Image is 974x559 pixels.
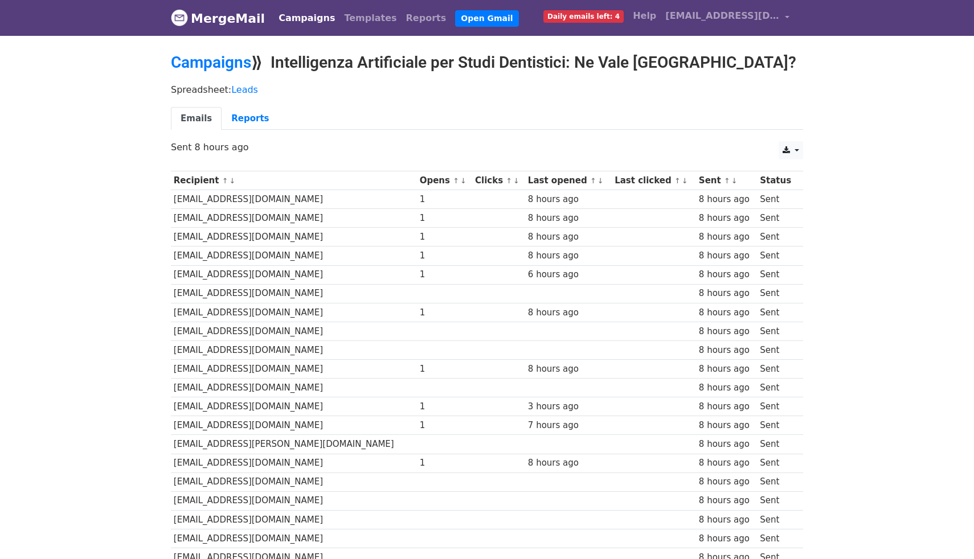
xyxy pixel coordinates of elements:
[171,284,417,303] td: [EMAIL_ADDRESS][DOMAIN_NAME]
[699,532,755,545] div: 8 hours ago
[699,381,755,394] div: 8 hours ago
[171,510,417,529] td: [EMAIL_ADDRESS][DOMAIN_NAME]
[757,397,797,416] td: Sent
[757,322,797,340] td: Sent
[171,141,803,153] p: Sent 8 hours ago
[757,303,797,322] td: Sent
[528,419,609,432] div: 7 hours ago
[171,435,417,454] td: [EMAIL_ADDRESS][PERSON_NAME][DOMAIN_NAME]
[171,209,417,228] td: [EMAIL_ADDRESS][DOMAIN_NAME]
[757,171,797,190] th: Status
[757,510,797,529] td: Sent
[757,228,797,246] td: Sent
[757,190,797,209] td: Sent
[699,212,755,225] div: 8 hours ago
[682,176,688,185] a: ↓
[231,84,258,95] a: Leads
[222,107,279,130] a: Reports
[171,397,417,416] td: [EMAIL_ADDRESS][DOMAIN_NAME]
[757,416,797,435] td: Sent
[171,53,251,72] a: Campaigns
[171,303,417,322] td: [EMAIL_ADDRESS][DOMAIN_NAME]
[222,176,228,185] a: ↑
[699,325,755,338] div: 8 hours ago
[757,379,797,397] td: Sent
[757,284,797,303] td: Sent
[699,419,755,432] div: 8 hours ago
[757,246,797,265] td: Sent
[731,176,738,185] a: ↓
[171,472,417,491] td: [EMAIL_ADDRESS][DOMAIN_NAME]
[420,212,470,225] div: 1
[528,457,609,470] div: 8 hours ago
[528,212,609,225] div: 8 hours ago
[543,10,624,23] span: Daily emails left: 4
[420,231,470,244] div: 1
[171,6,265,30] a: MergeMail
[171,491,417,510] td: [EMAIL_ADDRESS][DOMAIN_NAME]
[699,268,755,281] div: 8 hours ago
[171,246,417,265] td: [EMAIL_ADDRESS][DOMAIN_NAME]
[528,249,609,262] div: 8 hours ago
[699,438,755,451] div: 8 hours ago
[757,360,797,379] td: Sent
[528,268,609,281] div: 6 hours ago
[661,5,794,31] a: [EMAIL_ADDRESS][DOMAIN_NAME]
[699,475,755,488] div: 8 hours ago
[171,454,417,472] td: [EMAIL_ADDRESS][DOMAIN_NAME]
[699,306,755,319] div: 8 hours ago
[665,9,779,23] span: [EMAIL_ADDRESS][DOMAIN_NAME]
[598,176,604,185] a: ↓
[402,7,451,30] a: Reports
[612,171,696,190] th: Last clicked
[917,504,974,559] iframe: Chat Widget
[455,10,518,27] a: Open Gmail
[699,400,755,413] div: 8 hours ago
[420,419,470,432] div: 1
[171,265,417,284] td: [EMAIL_ADDRESS][DOMAIN_NAME]
[274,7,339,30] a: Campaigns
[699,363,755,376] div: 8 hours ago
[628,5,661,27] a: Help
[757,435,797,454] td: Sent
[460,176,466,185] a: ↓
[171,190,417,209] td: [EMAIL_ADDRESS][DOMAIN_NAME]
[472,171,525,190] th: Clicks
[417,171,472,190] th: Opens
[696,171,757,190] th: Sent
[539,5,628,27] a: Daily emails left: 4
[699,457,755,470] div: 8 hours ago
[420,306,470,319] div: 1
[171,322,417,340] td: [EMAIL_ADDRESS][DOMAIN_NAME]
[171,529,417,548] td: [EMAIL_ADDRESS][DOMAIN_NAME]
[674,176,681,185] a: ↑
[420,249,470,262] div: 1
[699,249,755,262] div: 8 hours ago
[525,171,612,190] th: Last opened
[757,491,797,510] td: Sent
[699,513,755,527] div: 8 hours ago
[699,287,755,300] div: 8 hours ago
[420,193,470,206] div: 1
[757,265,797,284] td: Sent
[590,176,596,185] a: ↑
[699,494,755,507] div: 8 hours ago
[757,472,797,491] td: Sent
[171,416,417,435] td: [EMAIL_ADDRESS][DOMAIN_NAME]
[699,344,755,357] div: 8 hours ago
[528,400,609,413] div: 3 hours ago
[757,529,797,548] td: Sent
[171,228,417,246] td: [EMAIL_ADDRESS][DOMAIN_NAME]
[420,268,470,281] div: 1
[528,231,609,244] div: 8 hours ago
[171,379,417,397] td: [EMAIL_ADDRESS][DOMAIN_NAME]
[171,360,417,379] td: [EMAIL_ADDRESS][DOMAIN_NAME]
[339,7,401,30] a: Templates
[513,176,519,185] a: ↓
[420,400,470,413] div: 1
[506,176,512,185] a: ↑
[757,454,797,472] td: Sent
[171,171,417,190] th: Recipient
[171,9,188,26] img: MergeMail logo
[420,363,470,376] div: 1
